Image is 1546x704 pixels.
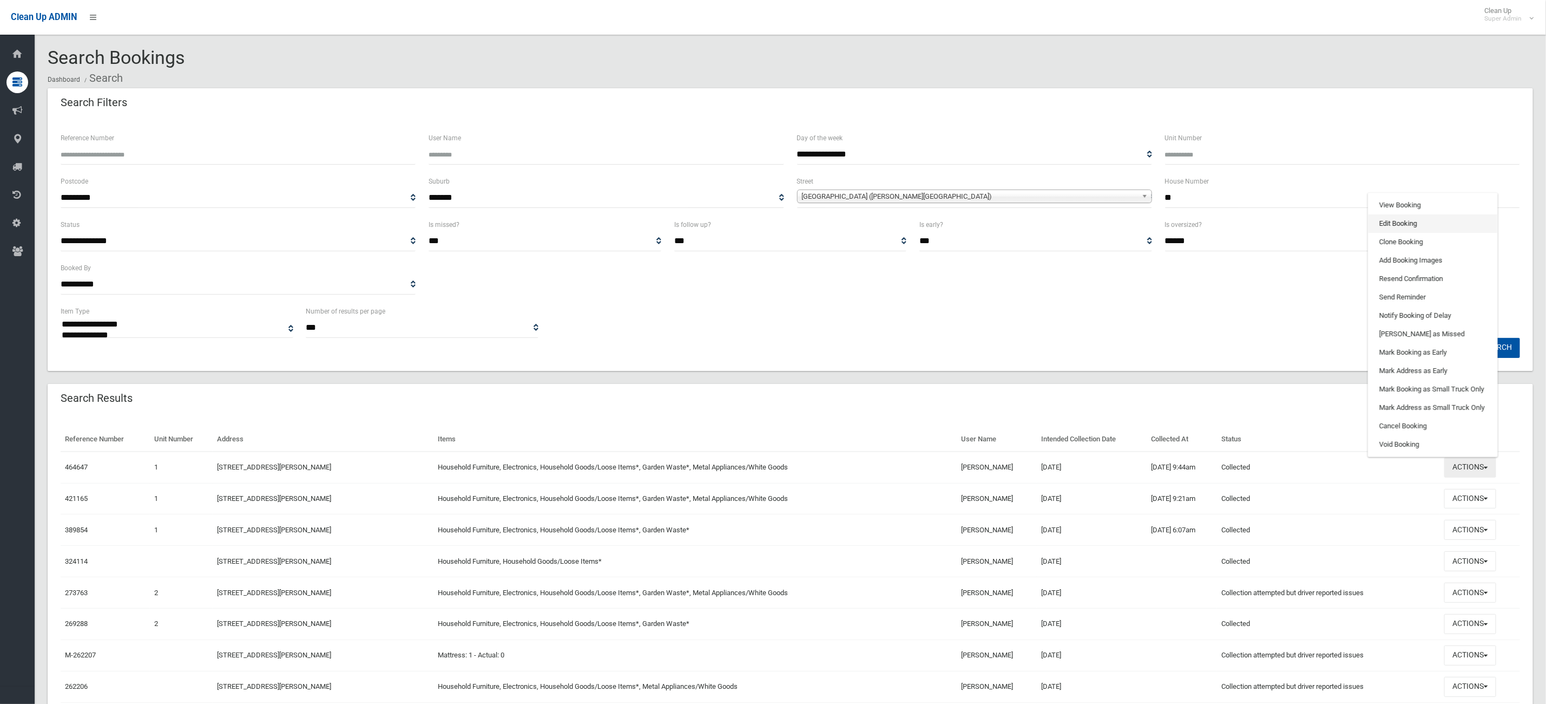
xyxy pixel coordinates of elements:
a: [STREET_ADDRESS][PERSON_NAME] [217,526,331,534]
span: Search Bookings [48,47,185,68]
button: Actions [1444,583,1496,603]
span: [GEOGRAPHIC_DATA] ([PERSON_NAME][GEOGRAPHIC_DATA]) [802,190,1137,203]
button: Actions [1444,520,1496,540]
li: Search [82,68,123,88]
a: 273763 [65,589,88,597]
label: Is early? [919,219,943,231]
a: M-262207 [65,651,96,659]
label: Item Type [61,305,89,317]
label: Unit Number [1165,132,1202,144]
th: Items [433,427,957,452]
a: Dashboard [48,76,80,83]
a: 324114 [65,557,88,565]
header: Search Filters [48,92,140,113]
a: Notify Booking of Delay [1369,307,1497,325]
label: Day of the week [797,132,843,144]
a: Mark Booking as Early [1369,343,1497,362]
span: Clean Up ADMIN [11,12,77,22]
td: [DATE] [1037,514,1147,546]
td: [DATE] [1037,640,1147,671]
th: Reference Number [61,427,150,452]
button: Actions [1444,677,1496,697]
td: [PERSON_NAME] [957,608,1037,640]
td: [PERSON_NAME] [957,577,1037,609]
td: [DATE] 9:21am [1147,483,1217,514]
td: [PERSON_NAME] [957,514,1037,546]
td: [DATE] [1037,483,1147,514]
td: [PERSON_NAME] [957,546,1037,577]
label: Booked By [61,262,91,274]
span: Clean Up [1479,6,1532,23]
button: Actions [1444,551,1496,571]
a: 262206 [65,682,88,690]
th: Unit Number [150,427,213,452]
td: Mattress: 1 - Actual: 0 [433,640,957,671]
td: [DATE] [1037,577,1147,609]
label: Suburb [429,175,450,187]
a: Edit Booking [1369,214,1497,233]
td: [PERSON_NAME] [957,671,1037,702]
a: 464647 [65,463,88,471]
td: 1 [150,514,213,546]
small: Super Admin [1484,15,1522,23]
label: Status [61,219,80,231]
label: Is follow up? [674,219,711,231]
a: Send Reminder [1369,288,1497,307]
a: Mark Address as Small Truck Only [1369,399,1497,417]
a: Void Booking [1369,435,1497,454]
header: Search Results [48,388,146,409]
td: [PERSON_NAME] [957,483,1037,514]
a: Add Booking Images [1369,251,1497,270]
a: 269288 [65,620,88,628]
th: Intended Collection Date [1037,427,1147,452]
td: [PERSON_NAME] [957,452,1037,483]
td: 1 [150,483,213,514]
td: Household Furniture, Electronics, Household Goods/Loose Items*, Metal Appliances/White Goods [433,671,957,702]
a: Resend Confirmation [1369,270,1497,288]
td: 1 [150,452,213,483]
label: Postcode [61,175,88,187]
button: Actions [1444,614,1496,634]
th: Collected At [1147,427,1217,452]
td: Household Furniture, Electronics, Household Goods/Loose Items*, Garden Waste* [433,514,957,546]
a: [STREET_ADDRESS][PERSON_NAME] [217,682,331,690]
a: Clone Booking [1369,233,1497,251]
label: House Number [1165,175,1209,187]
th: Address [213,427,433,452]
a: [STREET_ADDRESS][PERSON_NAME] [217,620,331,628]
td: Household Furniture, Electronics, Household Goods/Loose Items*, Garden Waste*, Metal Appliances/W... [433,452,957,483]
td: Collected [1217,452,1440,483]
label: Is oversized? [1165,219,1202,231]
td: Collection attempted but driver reported issues [1217,577,1440,609]
a: [PERSON_NAME] as Missed [1369,325,1497,343]
label: Is missed? [429,219,459,231]
td: [DATE] [1037,546,1147,577]
td: Collected [1217,608,1440,640]
th: Status [1217,427,1440,452]
td: [DATE] 6:07am [1147,514,1217,546]
td: Collected [1217,483,1440,514]
label: User Name [429,132,461,144]
td: Household Furniture, Electronics, Household Goods/Loose Items*, Garden Waste*, Metal Appliances/W... [433,577,957,609]
td: [DATE] [1037,671,1147,702]
td: Household Furniture, Electronics, Household Goods/Loose Items*, Garden Waste* [433,608,957,640]
td: 2 [150,608,213,640]
th: User Name [957,427,1037,452]
td: [DATE] 9:44am [1147,452,1217,483]
a: View Booking [1369,196,1497,214]
td: 2 [150,577,213,609]
a: [STREET_ADDRESS][PERSON_NAME] [217,651,331,659]
td: [PERSON_NAME] [957,640,1037,671]
a: [STREET_ADDRESS][PERSON_NAME] [217,557,331,565]
td: Household Furniture, Household Goods/Loose Items* [433,546,957,577]
button: Actions [1444,458,1496,478]
a: Mark Booking as Small Truck Only [1369,380,1497,399]
button: Actions [1444,489,1496,509]
td: Collected [1217,514,1440,546]
a: Cancel Booking [1369,417,1497,435]
a: Mark Address as Early [1369,362,1497,380]
a: 389854 [65,526,88,534]
td: Collection attempted but driver reported issues [1217,640,1440,671]
a: 421165 [65,494,88,503]
td: Collection attempted but driver reported issues [1217,671,1440,702]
